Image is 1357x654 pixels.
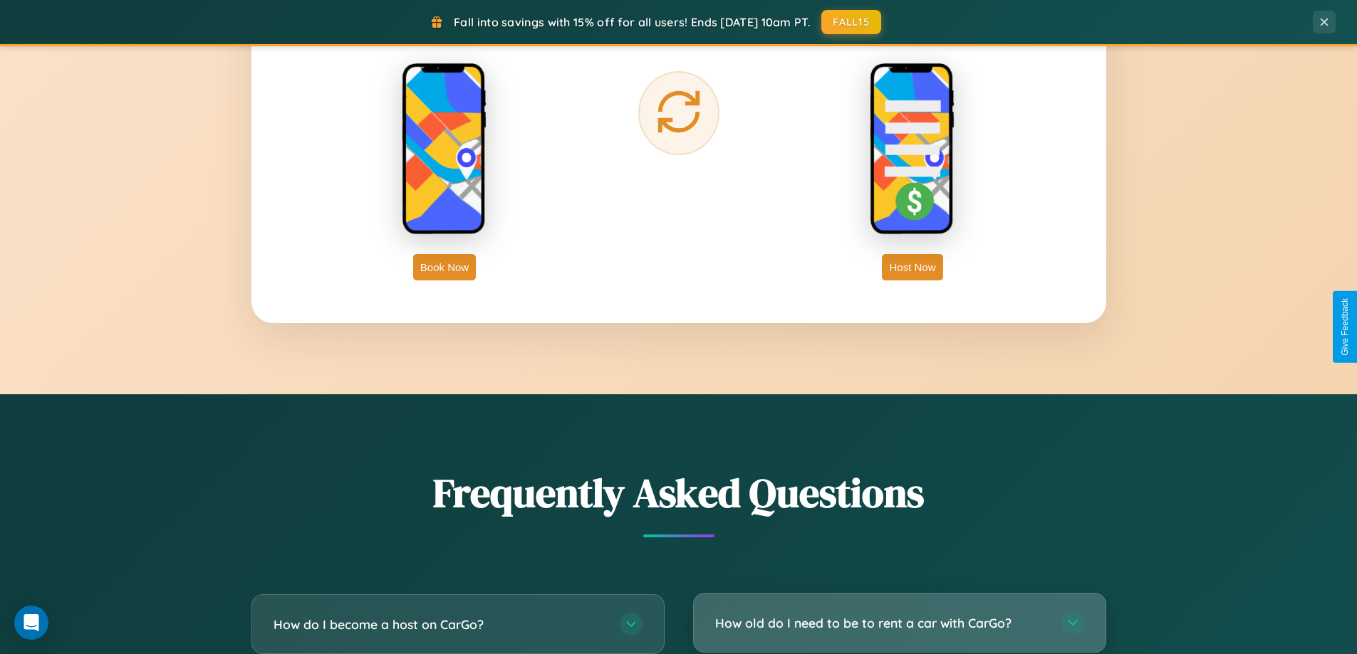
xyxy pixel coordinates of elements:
button: FALL15 [821,10,881,34]
img: host phone [870,63,955,236]
h2: Frequently Asked Questions [251,465,1106,520]
span: Fall into savings with 15% off for all users! Ends [DATE] 10am PT. [454,15,811,29]
img: rent phone [402,63,487,236]
div: Open Intercom Messenger [14,606,48,640]
div: Give Feedback [1340,298,1350,356]
button: Book Now [413,254,476,280]
h3: How do I become a host on CarGo? [274,616,605,633]
h3: How old do I need to be to rent a car with CarGo? [715,614,1047,632]
button: Host Now [882,254,942,280]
